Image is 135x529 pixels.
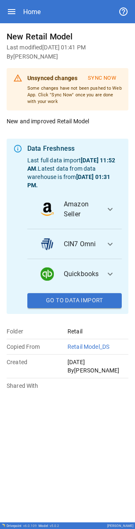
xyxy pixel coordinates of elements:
div: Model [39,524,59,528]
div: Home [23,8,41,16]
span: v 6.0.109 [23,524,37,528]
div: Data Freshness [27,144,122,154]
span: v 5.0.2 [50,524,59,528]
button: Go To Data Import [27,293,122,308]
p: Created [7,358,67,366]
b: [DATE] 01:31 PM . [27,174,110,189]
span: expand_more [105,204,115,214]
div: [PERSON_NAME] [107,524,133,528]
p: Shared With [7,382,67,390]
span: CIN7 Omni [64,239,99,249]
b: [DATE] 11:52 AM [27,157,115,172]
h6: New Retail Model [7,30,128,43]
button: data_logoAmazon Seller [27,189,122,229]
h6: By [PERSON_NAME] [7,52,128,61]
p: [DATE] [67,358,128,366]
button: Sync Now [82,71,122,85]
p: Folder [7,327,67,336]
span: expand_more [105,269,115,279]
p: Some changes have not been pushed to Web App. Click "Sync Now" once you are done with your work [27,85,122,105]
p: New and improved Retail Model [7,117,128,125]
h6: Last modified [DATE] 01:41 PM [7,43,128,52]
span: Quickbooks [64,269,99,279]
img: data_logo [41,267,54,281]
div: Drivepoint [7,524,37,528]
p: Copied From [7,343,67,351]
img: data_logo [41,203,54,216]
span: Amazon Seller [64,199,99,219]
button: data_logoQuickbooks [27,259,122,289]
button: data_logoCIN7 Omni [27,229,122,259]
b: Unsynced changes [27,75,77,81]
p: Last full data import . Latest data from data warehouse is from [27,156,122,189]
img: data_logo [41,238,54,251]
img: Drivepoint [2,524,5,527]
span: expand_more [105,239,115,249]
p: Retail Model_DS [67,343,128,351]
p: Retail [67,327,128,336]
p: By [PERSON_NAME] [67,366,128,375]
